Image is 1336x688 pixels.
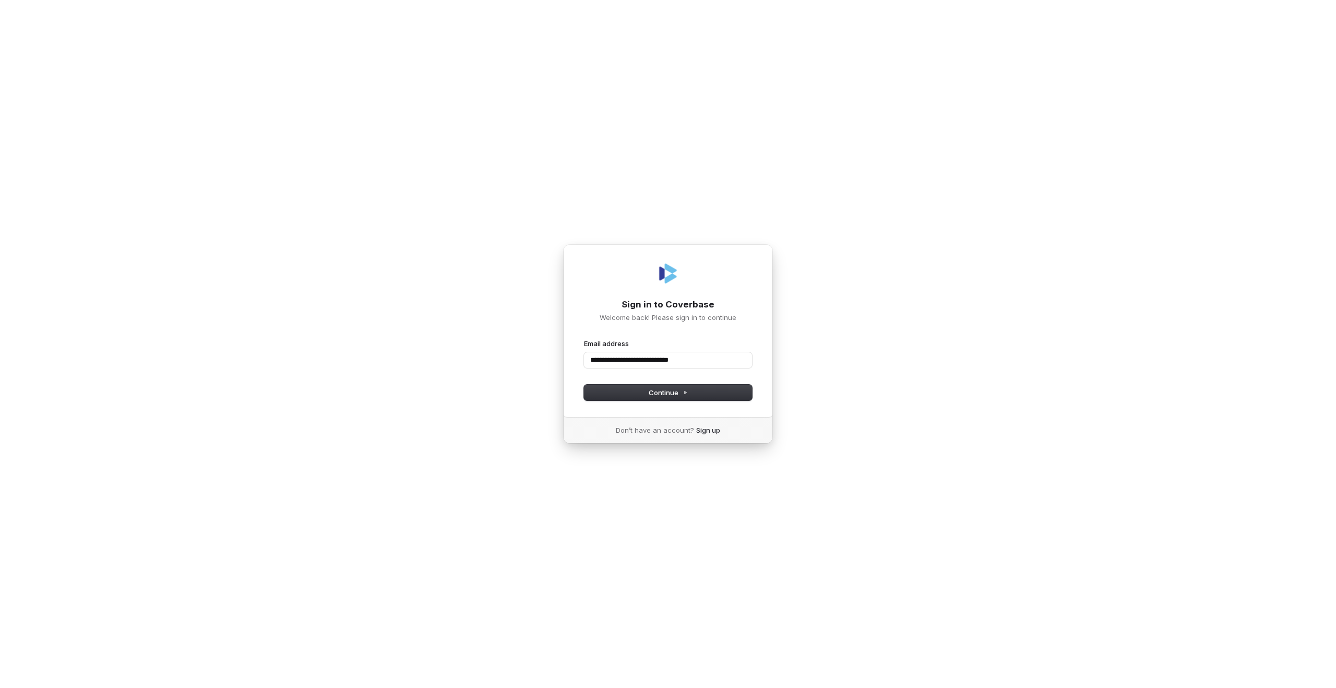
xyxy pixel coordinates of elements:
label: Email address [584,339,629,348]
img: Coverbase [655,261,681,286]
p: Welcome back! Please sign in to continue [584,313,752,322]
button: Continue [584,385,752,400]
h1: Sign in to Coverbase [584,299,752,311]
span: Don’t have an account? [616,425,694,435]
a: Sign up [696,425,720,435]
span: Continue [649,388,688,397]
